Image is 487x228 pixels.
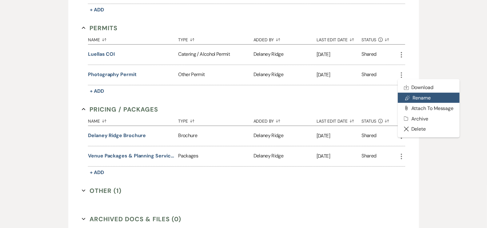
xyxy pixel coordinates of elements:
[82,23,118,33] button: Permits
[362,38,377,42] span: Status
[88,6,106,14] button: + Add
[253,45,317,65] div: Delaney Ridge
[398,113,460,124] button: Archive
[88,114,178,126] button: Name
[178,33,253,44] button: Type
[178,114,253,126] button: Type
[88,152,176,160] button: Venue Packages & Planning Services
[82,186,122,195] button: Other (1)
[253,114,317,126] button: Added By
[362,119,377,123] span: Status
[88,87,106,96] button: + Add
[362,33,398,44] button: Status
[90,169,104,176] span: + Add
[398,82,460,93] a: Download
[82,214,181,224] button: Archived Docs & Files (0)
[317,152,362,160] p: [DATE]
[398,103,460,113] button: Attach to Message
[253,146,317,166] div: Delaney Ridge
[88,132,146,139] button: Delaney Ridge Brochure
[178,65,253,85] div: Other Permit
[253,33,317,44] button: Added By
[178,146,253,166] div: Packages
[178,126,253,146] div: Brochure
[398,124,460,134] button: Delete
[317,132,362,140] p: [DATE]
[317,33,362,44] button: Last Edit Date
[362,114,398,126] button: Status
[317,71,362,79] p: [DATE]
[88,71,137,78] button: Photography Permit
[88,168,106,177] button: + Add
[362,71,377,79] div: Shared
[317,51,362,59] p: [DATE]
[253,126,317,146] div: Delaney Ridge
[398,93,460,103] button: Rename
[90,6,104,13] span: + Add
[362,51,377,59] div: Shared
[88,51,115,58] button: Luellas COI
[90,88,104,94] span: + Add
[88,33,178,44] button: Name
[82,105,158,114] button: Pricing / Packages
[178,45,253,65] div: Catering / Alcohol Permit
[253,65,317,85] div: Delaney Ridge
[317,114,362,126] button: Last Edit Date
[362,132,377,140] div: Shared
[362,152,377,161] div: Shared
